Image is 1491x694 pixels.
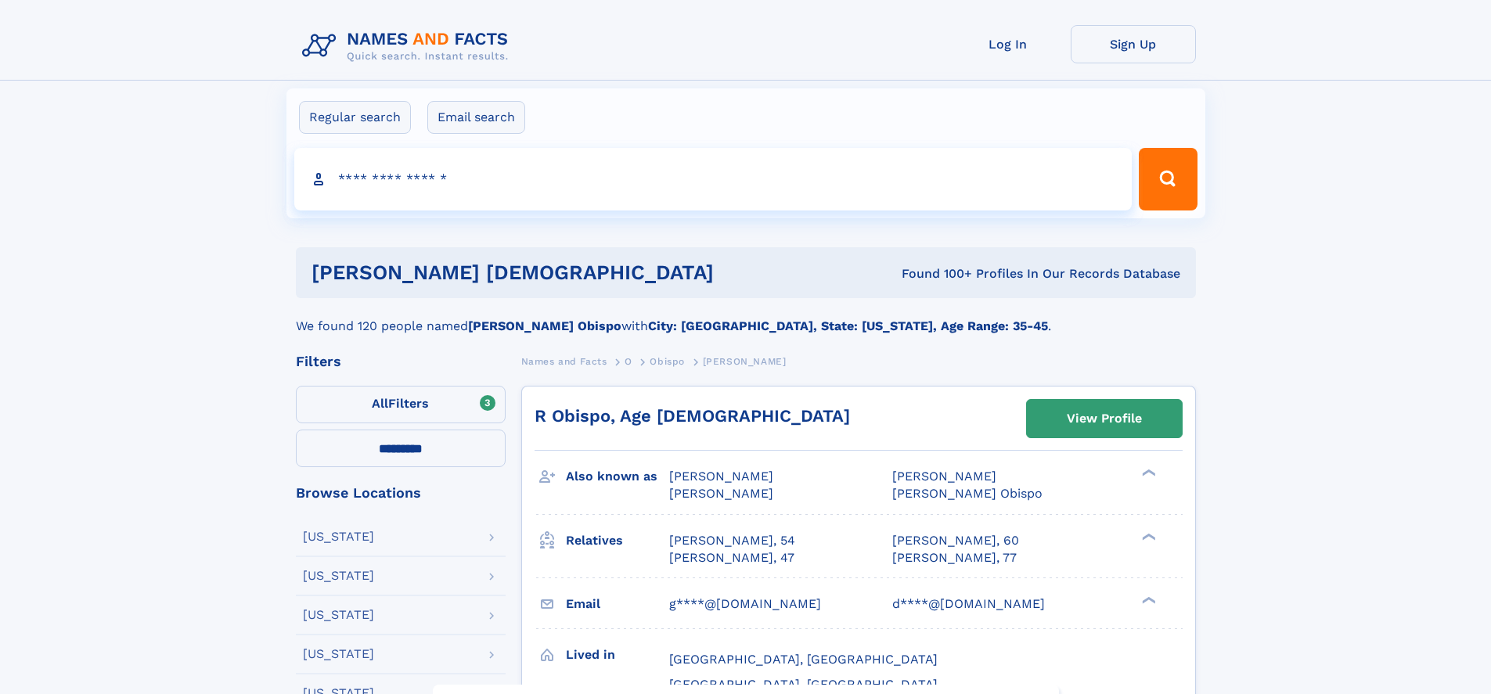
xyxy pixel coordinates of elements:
a: [PERSON_NAME], 54 [669,532,795,549]
h3: Also known as [566,463,669,490]
b: [PERSON_NAME] Obispo [468,318,621,333]
div: Filters [296,354,506,369]
h1: [PERSON_NAME] [DEMOGRAPHIC_DATA] [312,263,808,282]
span: [PERSON_NAME] [703,356,787,367]
a: [PERSON_NAME], 60 [892,532,1019,549]
div: [US_STATE] [303,648,374,660]
label: Email search [427,101,525,134]
h3: Email [566,591,669,617]
label: Regular search [299,101,411,134]
a: Names and Facts [521,351,607,371]
span: All [372,396,388,411]
div: [US_STATE] [303,609,374,621]
div: [US_STATE] [303,570,374,582]
b: City: [GEOGRAPHIC_DATA], State: [US_STATE], Age Range: 35-45 [648,318,1048,333]
a: View Profile [1027,400,1182,437]
button: Search Button [1139,148,1197,210]
a: Sign Up [1071,25,1196,63]
h3: Lived in [566,642,669,668]
span: Obispo [650,356,685,367]
span: [PERSON_NAME] [669,469,773,484]
span: [GEOGRAPHIC_DATA], [GEOGRAPHIC_DATA] [669,677,938,692]
div: ❯ [1138,595,1157,605]
span: [PERSON_NAME] [892,469,996,484]
a: Log In [945,25,1071,63]
span: [GEOGRAPHIC_DATA], [GEOGRAPHIC_DATA] [669,652,938,667]
img: Logo Names and Facts [296,25,521,67]
div: ❯ [1138,531,1157,541]
div: ❯ [1138,468,1157,478]
input: search input [294,148,1133,210]
div: Found 100+ Profiles In Our Records Database [808,265,1180,282]
a: [PERSON_NAME], 47 [669,549,794,566]
div: We found 120 people named with . [296,298,1196,336]
h3: Relatives [566,527,669,554]
span: [PERSON_NAME] [669,486,773,501]
label: Filters [296,386,506,423]
span: O [625,356,632,367]
a: Obispo [650,351,685,371]
a: [PERSON_NAME], 77 [892,549,1017,566]
a: R Obispo, Age [DEMOGRAPHIC_DATA] [535,406,850,426]
div: Browse Locations [296,486,506,500]
span: [PERSON_NAME] Obispo [892,486,1043,501]
div: [US_STATE] [303,530,374,543]
a: O [625,351,632,371]
div: View Profile [1067,401,1142,437]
